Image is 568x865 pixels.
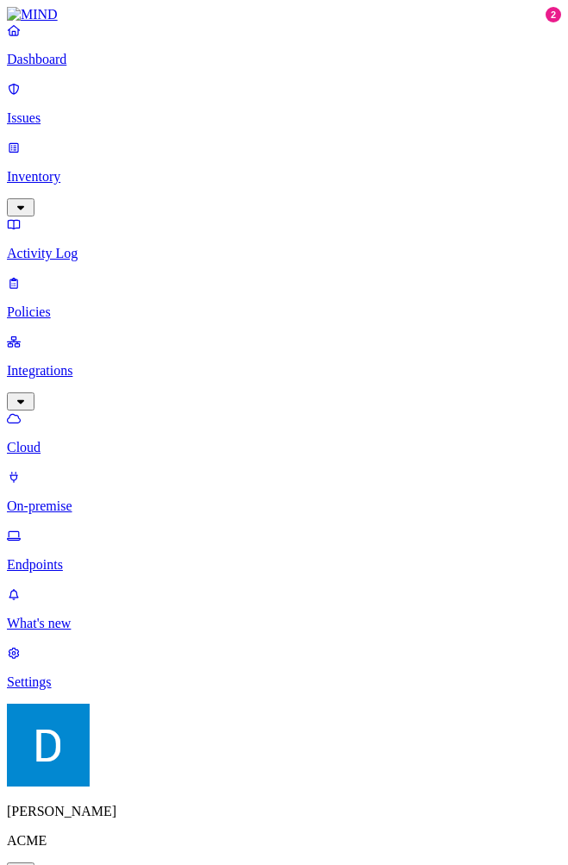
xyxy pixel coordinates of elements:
p: [PERSON_NAME] [7,804,561,819]
a: On-premise [7,469,561,514]
a: Issues [7,81,561,126]
p: Endpoints [7,557,561,573]
a: What's new [7,586,561,631]
a: Settings [7,645,561,690]
p: Activity Log [7,246,561,261]
a: Inventory [7,140,561,214]
a: Activity Log [7,216,561,261]
p: Settings [7,674,561,690]
a: MIND [7,7,561,22]
p: On-premise [7,498,561,514]
p: Dashboard [7,52,561,67]
a: Dashboard [7,22,561,67]
img: Daniel Golshani [7,704,90,787]
p: Integrations [7,363,561,379]
div: 2 [546,7,561,22]
a: Policies [7,275,561,320]
p: What's new [7,616,561,631]
p: Policies [7,304,561,320]
p: Inventory [7,169,561,185]
p: ACME [7,833,561,849]
a: Endpoints [7,528,561,573]
img: MIND [7,7,58,22]
p: Cloud [7,440,561,455]
a: Cloud [7,411,561,455]
p: Issues [7,110,561,126]
a: Integrations [7,334,561,408]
